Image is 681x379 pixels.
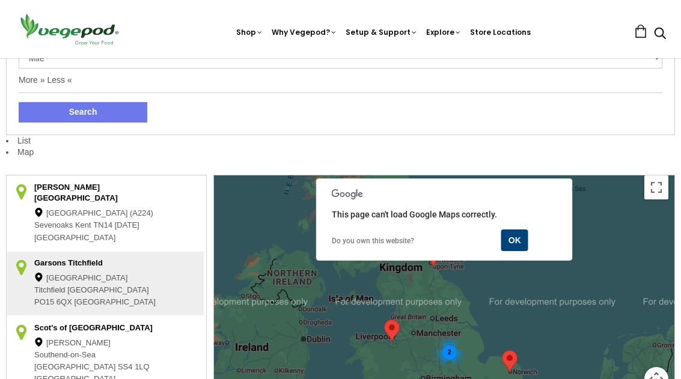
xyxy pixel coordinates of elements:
a: Search [654,28,666,41]
div: [PERSON_NAME][GEOGRAPHIC_DATA] [34,182,167,205]
span: Sevenoaks [34,220,73,232]
span: Kent [75,220,91,232]
li: Map [6,147,675,159]
button: OK [501,229,528,251]
span: Southend-on-Sea [34,350,96,362]
span: Titchfield [34,285,66,297]
div: [GEOGRAPHIC_DATA] [34,273,167,285]
a: Why Vegepod? [272,27,337,37]
img: Vegepod [15,12,123,46]
span: TN14 [DATE] [93,220,139,232]
a: Do you own this website? [332,237,414,245]
span: [GEOGRAPHIC_DATA] [34,232,115,244]
div: 2 [433,336,465,368]
span: PO15 6QX [34,297,72,309]
div: Scot's of [GEOGRAPHIC_DATA] [34,323,167,335]
span: [GEOGRAPHIC_DATA] [75,297,156,309]
a: Shop [236,27,263,37]
button: Toggle fullscreen view [644,175,668,199]
span: [GEOGRAPHIC_DATA] [34,362,115,374]
a: Setup & Support [346,27,418,37]
button: Search [19,102,147,123]
a: Explore [426,27,462,37]
a: Store Locations [470,27,531,37]
span: SS4 1LQ [118,362,150,374]
div: [GEOGRAPHIC_DATA] (A224) [34,208,167,220]
a: More » [19,75,45,85]
a: Less « [47,75,72,85]
span: [GEOGRAPHIC_DATA] [67,285,148,297]
div: [PERSON_NAME] [34,338,167,350]
div: Garsons Titchfield [34,258,167,270]
span: This page can't load Google Maps correctly. [332,210,497,219]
